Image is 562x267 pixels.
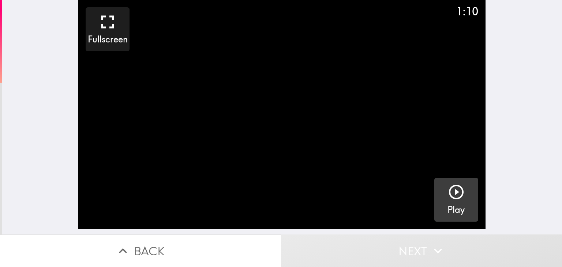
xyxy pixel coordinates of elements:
[86,7,130,51] button: Fullscreen
[88,33,128,46] h5: Fullscreen
[456,4,478,19] div: 1:10
[434,178,478,222] button: Play
[281,234,562,267] button: Next
[447,204,465,216] h5: Play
